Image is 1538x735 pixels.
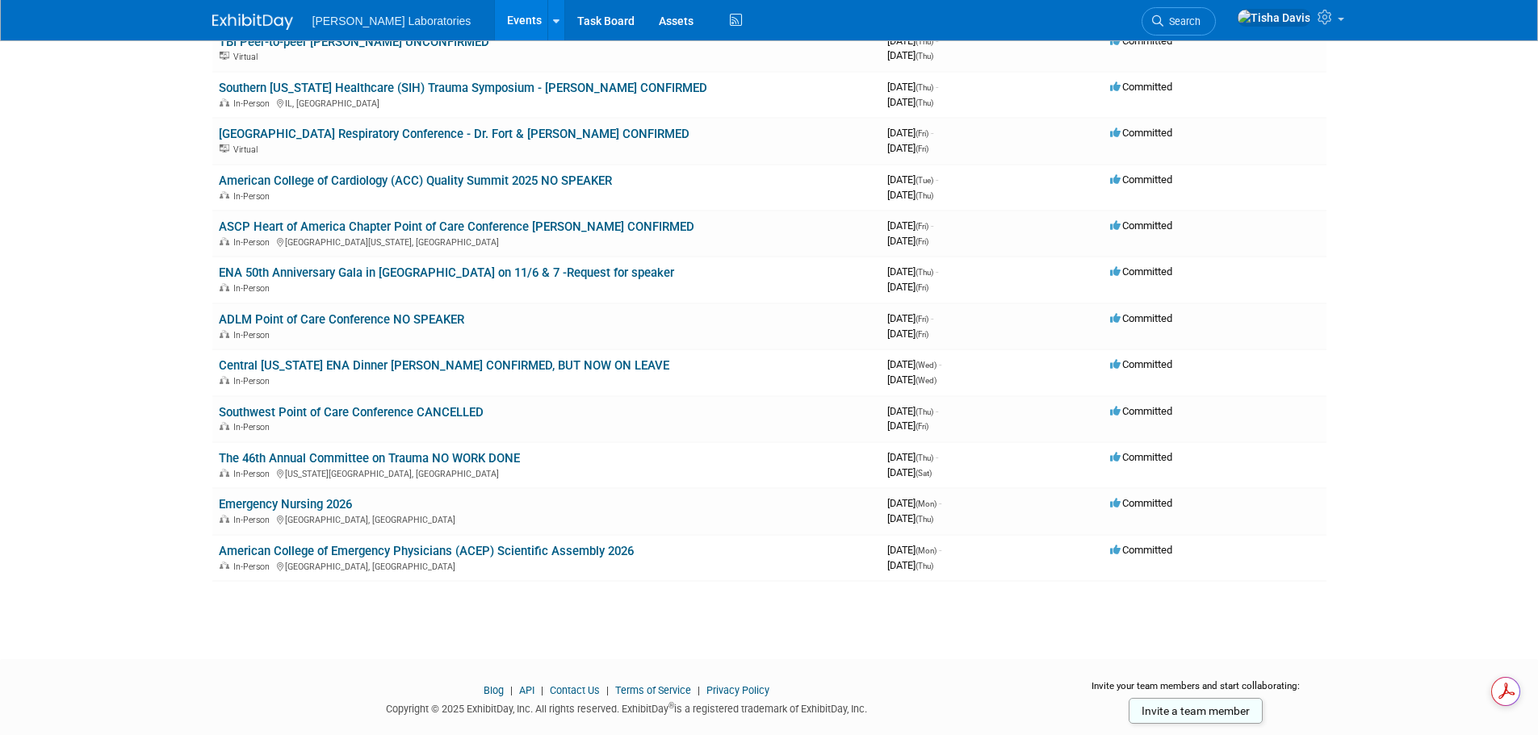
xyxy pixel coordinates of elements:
span: (Fri) [916,144,928,153]
span: - [939,497,941,509]
span: (Mon) [916,546,937,555]
span: | [537,684,547,696]
span: [DATE] [887,420,928,432]
a: TBI Peer-to-peer [PERSON_NAME] UNCONFIRMED [219,35,489,49]
span: [DATE] [887,312,933,324]
img: In-Person Event [220,191,229,199]
span: [DATE] [887,96,933,108]
span: [DATE] [887,189,933,201]
span: [DATE] [887,265,938,278]
a: Terms of Service [615,684,691,696]
span: [DATE] [887,49,933,61]
img: Tisha Davis [1237,9,1311,27]
span: [DATE] [887,405,938,417]
span: | [506,684,517,696]
span: (Fri) [916,330,928,339]
span: - [931,312,933,324]
span: (Thu) [916,268,933,277]
a: Privacy Policy [706,684,769,696]
div: Copyright © 2025 ExhibitDay, Inc. All rights reserved. ExhibitDay is a registered trademark of Ex... [212,698,1042,716]
span: | [694,684,704,696]
span: [DATE] [887,35,938,47]
span: (Mon) [916,499,937,508]
span: (Thu) [916,562,933,570]
span: [DATE] [887,173,938,186]
span: In-Person [233,191,274,202]
img: In-Person Event [220,515,229,523]
span: In-Person [233,237,274,248]
span: [DATE] [887,81,938,93]
a: [GEOGRAPHIC_DATA] Respiratory Conference - Dr. Fort & [PERSON_NAME] CONFIRMED [219,127,689,141]
a: Blog [484,684,504,696]
span: Committed [1110,497,1172,509]
a: Contact Us [550,684,600,696]
div: [GEOGRAPHIC_DATA], [GEOGRAPHIC_DATA] [219,512,874,525]
span: (Thu) [916,191,933,200]
span: Virtual [233,52,262,62]
span: [DATE] [887,559,933,571]
img: Virtual Event [220,52,229,60]
span: | [602,684,613,696]
span: Committed [1110,265,1172,278]
img: In-Person Event [220,376,229,384]
img: In-Person Event [220,237,229,245]
span: - [931,127,933,139]
span: [DATE] [887,281,928,293]
span: In-Person [233,515,274,525]
span: - [936,265,938,278]
a: American College of Cardiology (ACC) Quality Summit 2025 NO SPEAKER [219,173,612,188]
span: (Tue) [916,176,933,185]
span: [DATE] [887,235,928,247]
span: Committed [1110,405,1172,417]
span: (Wed) [916,361,937,370]
span: - [936,173,938,186]
span: In-Person [233,98,274,109]
span: Search [1163,15,1201,27]
span: [DATE] [887,127,933,139]
div: [GEOGRAPHIC_DATA], [GEOGRAPHIC_DATA] [219,559,874,572]
span: (Thu) [916,52,933,61]
span: Committed [1110,127,1172,139]
a: Southwest Point of Care Conference CANCELLED [219,405,484,420]
img: In-Person Event [220,283,229,291]
span: [PERSON_NAME] Laboratories [312,15,471,27]
span: (Thu) [916,83,933,92]
a: ENA 50th Anniversary Gala in [GEOGRAPHIC_DATA] on 11/6 & 7 -Request for speaker [219,265,674,280]
span: (Thu) [916,98,933,107]
span: [DATE] [887,142,928,154]
span: (Fri) [916,129,928,138]
span: - [936,35,938,47]
a: The 46th Annual Committee on Trauma NO WORK DONE [219,451,520,466]
div: [GEOGRAPHIC_DATA][US_STATE], [GEOGRAPHIC_DATA] [219,235,874,248]
img: In-Person Event [220,330,229,338]
span: - [939,544,941,556]
span: In-Person [233,376,274,386]
a: American College of Emergency Physicians (ACEP) Scientific Assembly 2026 [219,544,634,558]
span: (Fri) [916,222,928,231]
span: Committed [1110,544,1172,556]
span: [DATE] [887,219,933,232]
span: (Thu) [916,37,933,46]
span: Committed [1110,173,1172,186]
a: Central [US_STATE] ENA Dinner [PERSON_NAME] CONFIRMED, BUT NOW ON LEAVE [219,358,669,373]
span: [DATE] [887,374,937,386]
span: (Thu) [916,515,933,524]
span: [DATE] [887,497,941,509]
div: IL, [GEOGRAPHIC_DATA] [219,96,874,109]
span: (Wed) [916,376,937,385]
div: Invite your team members and start collaborating: [1066,679,1326,704]
span: (Thu) [916,453,933,462]
a: API [519,684,534,696]
img: In-Person Event [220,469,229,477]
span: [DATE] [887,466,932,478]
span: [DATE] [887,512,933,524]
span: - [936,81,938,93]
div: [US_STATE][GEOGRAPHIC_DATA], [GEOGRAPHIC_DATA] [219,466,874,479]
span: Committed [1110,358,1172,370]
span: - [936,451,938,463]
span: [DATE] [887,328,928,340]
img: Virtual Event [220,144,229,152]
img: In-Person Event [220,422,229,430]
span: - [936,405,938,417]
span: Committed [1110,312,1172,324]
